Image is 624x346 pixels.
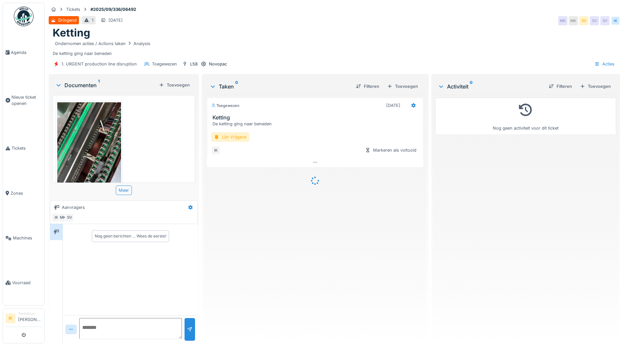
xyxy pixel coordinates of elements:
[14,7,34,26] img: Badge_color-CXgf-gQk.svg
[55,81,156,89] div: Documenten
[88,6,139,12] strong: #2025/09/336/06492
[569,16,578,25] div: MK
[212,114,420,121] h3: Ketting
[579,16,588,25] div: SV
[558,16,567,25] div: MK
[600,16,610,25] div: SV
[65,213,74,222] div: SV
[438,83,543,90] div: Activiteit
[590,16,599,25] div: SV
[439,101,612,131] div: Nog geen activiteit voor dit ticket
[3,30,44,75] a: Agenda
[12,94,42,107] span: Nieuw ticket openen
[62,61,137,67] div: 1. URGENT production line disruption
[92,17,93,23] div: 1
[62,204,85,210] div: Aanvragers
[18,311,42,325] li: [PERSON_NAME]
[611,16,620,25] div: IK
[52,213,61,222] div: IK
[98,81,100,89] sup: 1
[211,103,239,109] div: Toegewezen
[211,146,220,155] div: IK
[210,83,351,90] div: Taken
[53,27,90,39] h1: Ketting
[58,17,77,23] div: Dringend
[53,39,616,57] div: De ketting ging naar beneden
[18,311,42,316] div: Technicus
[152,61,177,67] div: Toegewezen
[11,49,42,56] span: Agenda
[156,81,192,89] div: Toevoegen
[3,171,44,215] a: Zones
[212,121,420,127] div: De ketting ging naar beneden
[116,185,132,195] div: Meer
[3,260,44,305] a: Voorraad
[209,61,227,67] div: Novopac
[13,235,42,241] span: Machines
[546,82,575,91] div: Filteren
[211,132,249,142] div: Lijn Vrijgave
[95,233,166,239] div: Nog geen berichten … Wees de eerste!
[470,83,473,90] sup: 0
[6,311,42,327] a: IK Technicus[PERSON_NAME]
[190,61,198,67] div: L58
[235,83,238,90] sup: 0
[57,102,121,187] img: ospi3ywv12ioo3le6zzurxzd4ml6
[386,102,400,109] div: [DATE]
[66,6,80,12] div: Tickets
[11,190,42,196] span: Zones
[12,145,42,151] span: Tickets
[3,216,44,260] a: Machines
[3,126,44,171] a: Tickets
[55,40,150,47] div: Ondernomen acties / Actions taken Analysis
[353,82,382,91] div: Filteren
[58,213,67,222] div: MK
[591,59,617,69] div: Acties
[577,82,613,91] div: Toevoegen
[12,280,42,286] span: Voorraad
[3,75,44,126] a: Nieuw ticket openen
[385,82,421,91] div: Toevoegen
[362,146,419,155] div: Markeren als voltooid
[6,313,15,323] li: IK
[109,17,123,23] div: [DATE]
